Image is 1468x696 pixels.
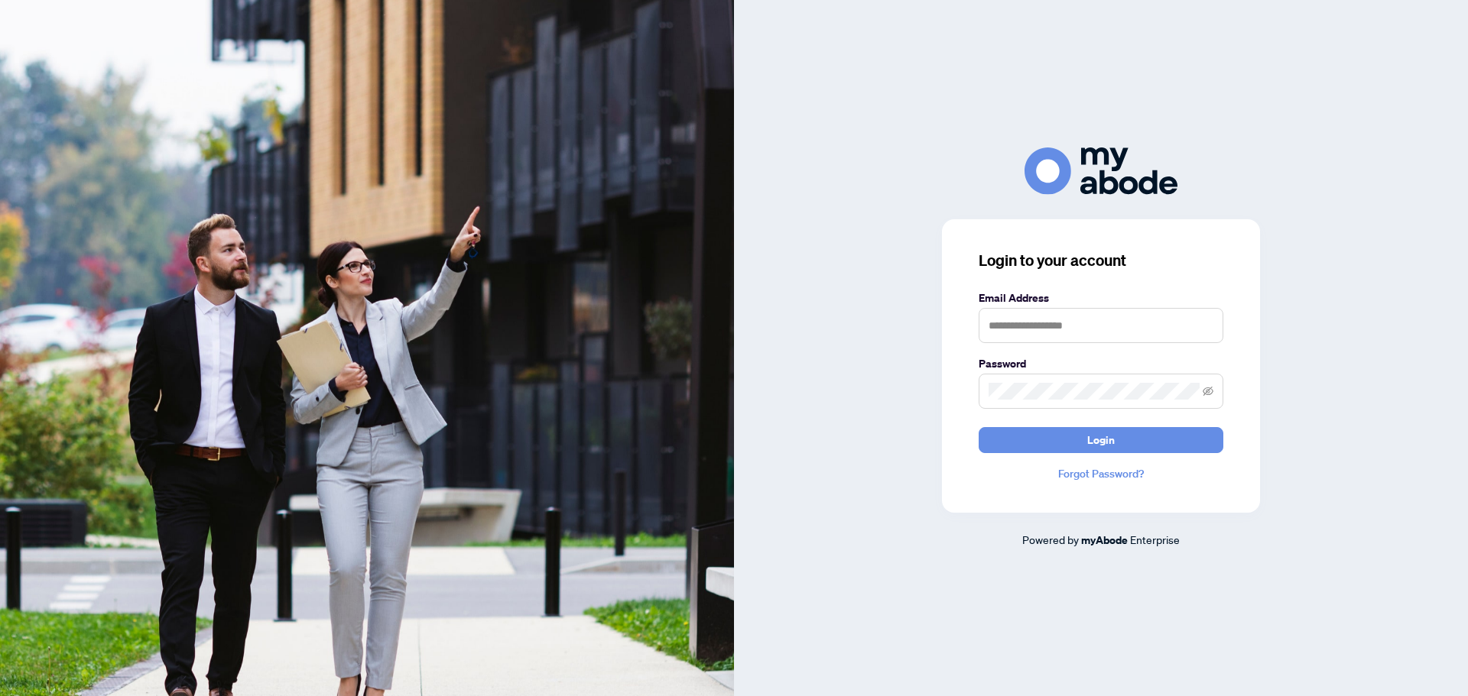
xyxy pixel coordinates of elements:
[979,290,1223,306] label: Email Address
[979,250,1223,271] h3: Login to your account
[979,465,1223,482] a: Forgot Password?
[1130,533,1180,546] span: Enterprise
[1022,533,1079,546] span: Powered by
[979,355,1223,372] label: Password
[1025,147,1177,194] img: ma-logo
[979,427,1223,453] button: Login
[1087,428,1115,452] span: Login
[1203,386,1213,397] span: eye-invisible
[1081,532,1128,549] a: myAbode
